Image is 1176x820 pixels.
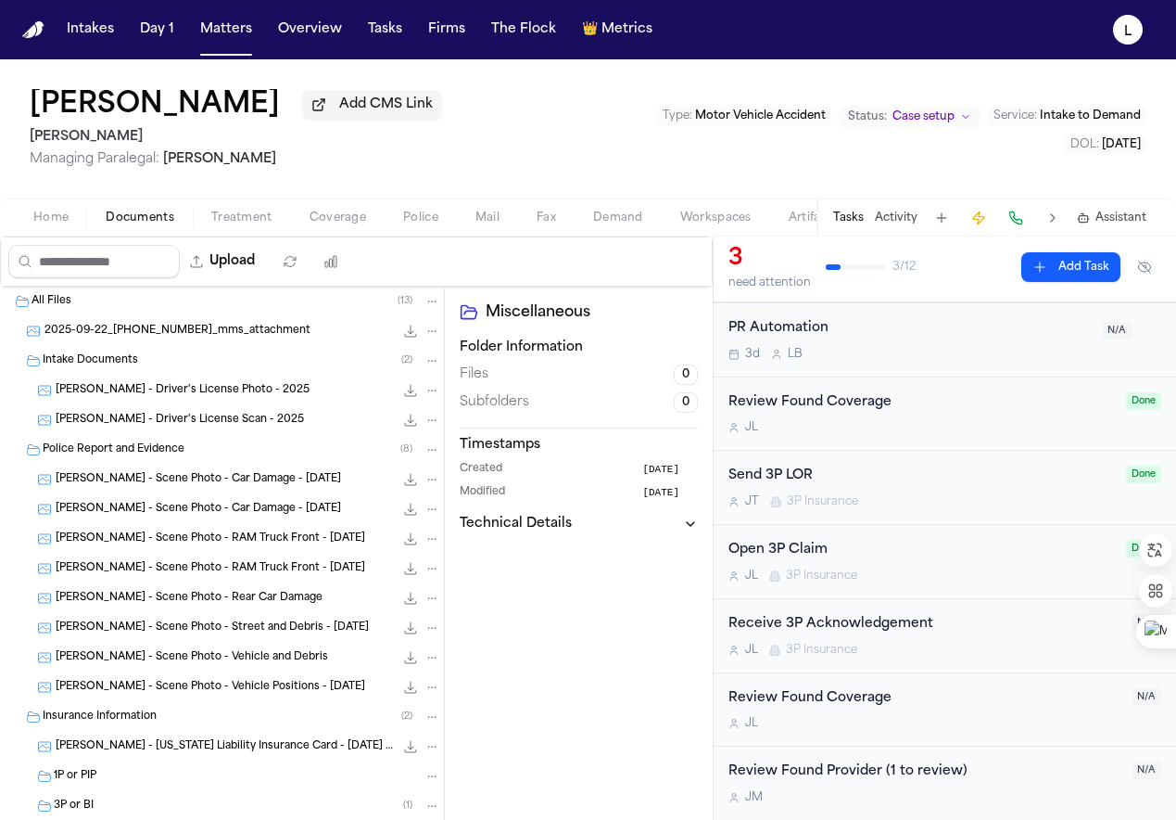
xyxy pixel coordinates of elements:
div: Open task: Receive 3P Acknowledgement [714,599,1176,673]
div: Open task: Open 3P Claim [714,525,1176,599]
span: Managing Paralegal: [30,152,159,166]
div: Open task: Review Found Coverage [714,673,1176,748]
span: [PERSON_NAME] [163,152,276,166]
div: need attention [728,275,811,290]
span: DOL : [1070,139,1099,150]
span: Artifacts [789,211,839,225]
span: 0 [674,392,698,413]
span: ( 2 ) [401,711,412,722]
span: Add CMS Link [339,96,433,114]
span: J T [745,494,759,509]
span: J L [745,420,758,435]
span: [PERSON_NAME] - Scene Photo - Street and Debris - [DATE] [56,621,369,636]
span: N/A [1102,322,1132,340]
span: [PERSON_NAME] - Scene Photo - RAM Truck Front - [DATE] [56,561,365,577]
span: [PERSON_NAME] - Driver's License Photo - 2025 [56,383,310,399]
button: Make a Call [1003,205,1029,231]
span: N/A [1132,614,1161,632]
button: Download A. Rodriguez - Driver's License Photo - 2025 [401,381,420,400]
span: [PERSON_NAME] - Scene Photo - Vehicle and Debris [56,650,328,666]
button: Tasks [360,13,410,46]
img: Finch Logo [22,21,44,39]
button: Download A. Rodriguez - Scene Photo - Vehicle Positions - 9.22.25 [401,678,420,697]
span: [PERSON_NAME] - Scene Photo - RAM Truck Front - [DATE] [56,532,365,547]
span: Treatment [211,211,272,225]
span: Status: [848,109,887,124]
button: Hide completed tasks (⌘⇧H) [1128,252,1161,282]
span: ( 13 ) [398,296,412,306]
span: 3P Insurance [786,569,857,583]
span: 1P or PIP [54,769,96,785]
button: Download 2025-09-22_936-697-7783_mms_attachment [401,322,420,340]
span: Insurance Information [43,710,157,725]
button: Add Task [1021,252,1120,282]
button: Add Task [929,205,955,231]
span: [PERSON_NAME] - Scene Photo - Car Damage - [DATE] [56,502,341,518]
span: Subfolders [460,393,529,412]
span: [PERSON_NAME] - [US_STATE] Liability Insurance Card - [DATE] to [DATE] [56,739,394,755]
span: Home [33,211,69,225]
span: J L [745,643,758,658]
span: Coverage [310,211,366,225]
button: Intakes [59,13,121,46]
span: [PERSON_NAME] - Scene Photo - Rear Car Damage [56,591,322,607]
span: Assistant [1095,211,1146,225]
span: [PERSON_NAME] - Scene Photo - Car Damage - [DATE] [56,472,341,488]
button: Download A. Rodriguez - Scene Photo - Car Damage - 9.22.25 [401,500,420,519]
span: 3 / 12 [892,260,916,275]
span: Demand [593,211,643,225]
button: [DATE] [642,462,698,478]
button: Download A. Rodriguez - Scene Photo - RAM Truck Front - 9.22.25 [401,559,420,578]
span: Done [1126,466,1161,483]
div: Open task: PR Automation [714,303,1176,378]
span: J L [745,716,758,731]
div: Open task: Send 3P LOR [714,451,1176,525]
span: Police [403,211,438,225]
button: Day 1 [133,13,182,46]
span: 2025-09-22_[PHONE_NUMBER]_mms_attachment [44,324,310,340]
button: Download A. Rodriguez - Driver's License Scan - 2025 [401,411,420,429]
button: Download A. Rodriguez - Scene Photo - Street and Debris - 9.22.25 [401,619,420,637]
span: [PERSON_NAME] - Scene Photo - Vehicle Positions - [DATE] [56,680,365,696]
span: Modified [460,485,505,501]
div: Receive 3P Acknowledgement [728,614,1120,635]
span: Done [1126,392,1161,410]
span: 3P Insurance [787,494,858,509]
span: Mail [475,211,499,225]
button: Technical Details [460,515,698,533]
span: [PERSON_NAME] - Driver's License Scan - 2025 [56,413,304,429]
span: Case setup [892,109,955,124]
span: J M [745,790,763,805]
span: 3d [745,347,760,362]
span: [DATE] [642,485,679,501]
div: Review Found Provider (1 to review) [728,762,1120,783]
span: All Files [32,294,71,310]
span: 3P Insurance [786,643,857,658]
button: The Flock [484,13,563,46]
button: Download A. Rodriguez - Scene Photo - Rear Car Damage [401,589,420,608]
button: Download A. Rodriguez - Scene Photo - Vehicle and Debris [401,648,420,667]
button: Upload [180,245,266,278]
div: 3 [728,244,811,274]
span: [DATE] [1102,139,1141,150]
span: ( 1 ) [403,801,412,811]
button: Activity [875,211,917,225]
span: Intake to Demand [1040,110,1141,122]
button: Edit DOL: 2025-09-09 [1065,135,1146,154]
div: Open task: Review Found Provider (1 to review) [714,747,1176,820]
h3: Technical Details [460,515,572,533]
span: Police Report and Evidence [43,442,184,458]
button: Add CMS Link [302,90,442,120]
span: Intake Documents [43,353,138,369]
span: [DATE] [642,462,679,478]
h1: [PERSON_NAME] [30,89,280,122]
span: Motor Vehicle Accident [695,110,826,122]
button: Edit Type: Motor Vehicle Accident [657,107,831,125]
button: Overview [271,13,349,46]
h2: Miscellaneous [486,301,698,324]
span: Files [460,365,488,384]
